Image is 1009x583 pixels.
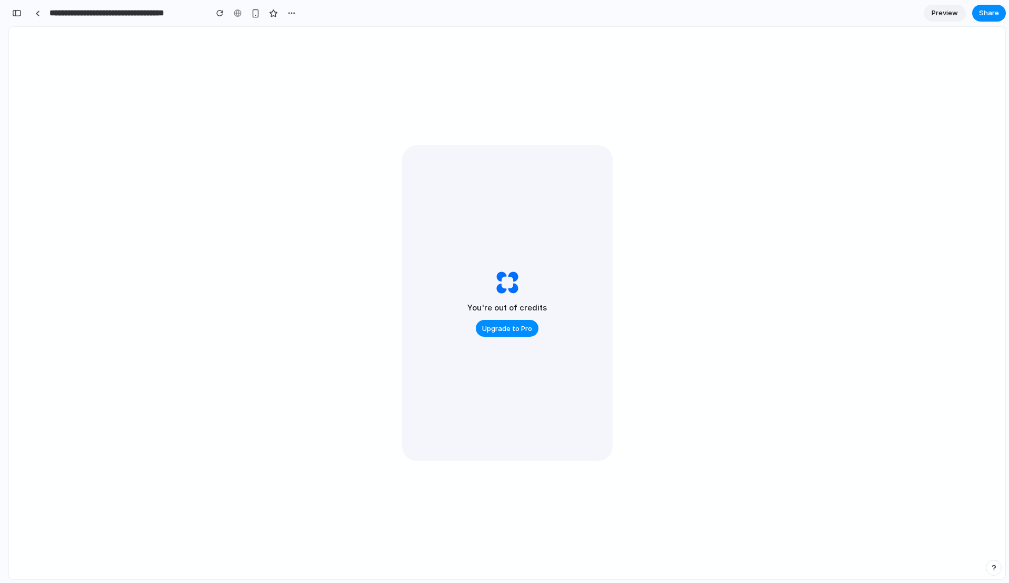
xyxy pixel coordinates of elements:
[932,8,958,18] span: Preview
[979,8,999,18] span: Share
[467,302,547,314] h2: You're out of credits
[482,324,532,334] span: Upgrade to Pro
[972,5,1006,22] button: Share
[924,5,966,22] a: Preview
[476,320,538,337] button: Upgrade to Pro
